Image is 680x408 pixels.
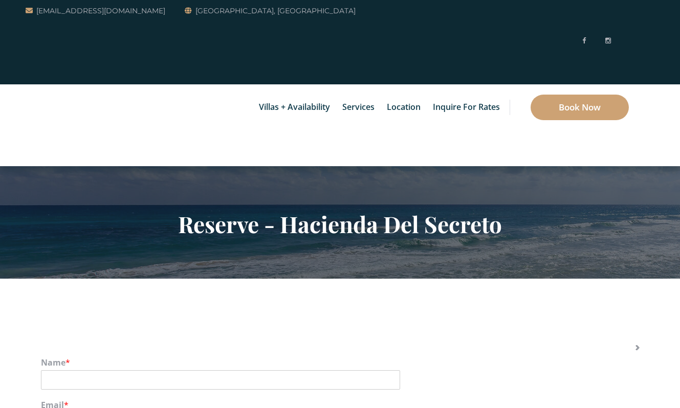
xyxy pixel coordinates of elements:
a: Inquire for Rates [428,84,505,130]
a: Location [382,84,426,130]
h2: Reserve - Hacienda Del Secreto [41,211,640,237]
img: svg%3E [621,3,629,80]
img: Awesome Logo [26,87,74,164]
a: Villas + Availability [254,84,335,130]
a: Book Now [531,95,629,120]
label: Name [41,357,640,368]
a: [EMAIL_ADDRESS][DOMAIN_NAME] [26,5,165,17]
a: Services [337,84,380,130]
a: [GEOGRAPHIC_DATA], [GEOGRAPHIC_DATA] [185,5,356,17]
